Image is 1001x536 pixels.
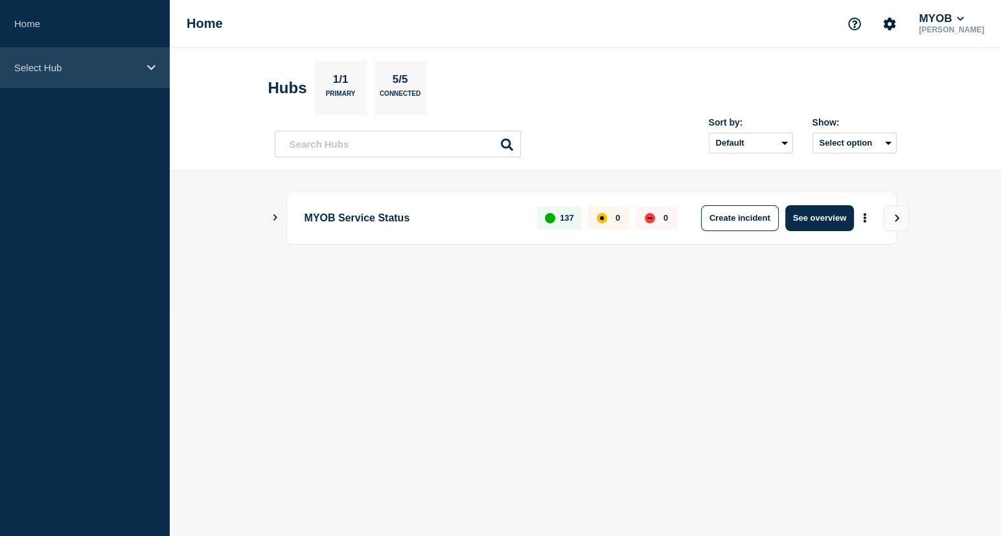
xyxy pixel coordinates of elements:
p: 0 [616,213,620,223]
p: 1/1 [328,73,353,90]
p: MYOB Service Status [305,205,523,231]
select: Sort by [709,133,793,153]
button: Show Connected Hubs [272,213,279,223]
p: Select Hub [14,62,139,73]
h1: Home [187,16,223,31]
div: affected [597,213,607,223]
button: Support [841,10,868,38]
p: 0 [663,213,668,223]
p: [PERSON_NAME] [916,25,987,34]
input: Search Hubs [275,131,521,157]
button: Create incident [701,205,779,231]
div: down [645,213,655,223]
button: View [883,205,909,231]
button: Account settings [876,10,903,38]
div: Show: [812,117,897,128]
button: Select option [812,133,897,153]
p: 5/5 [387,73,413,90]
p: 137 [560,213,574,223]
p: Connected [380,90,420,104]
div: up [545,213,555,223]
button: MYOB [916,12,967,25]
h2: Hubs [268,79,307,97]
button: See overview [785,205,854,231]
div: Sort by: [709,117,793,128]
button: More actions [857,206,873,230]
p: Primary [326,90,356,104]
